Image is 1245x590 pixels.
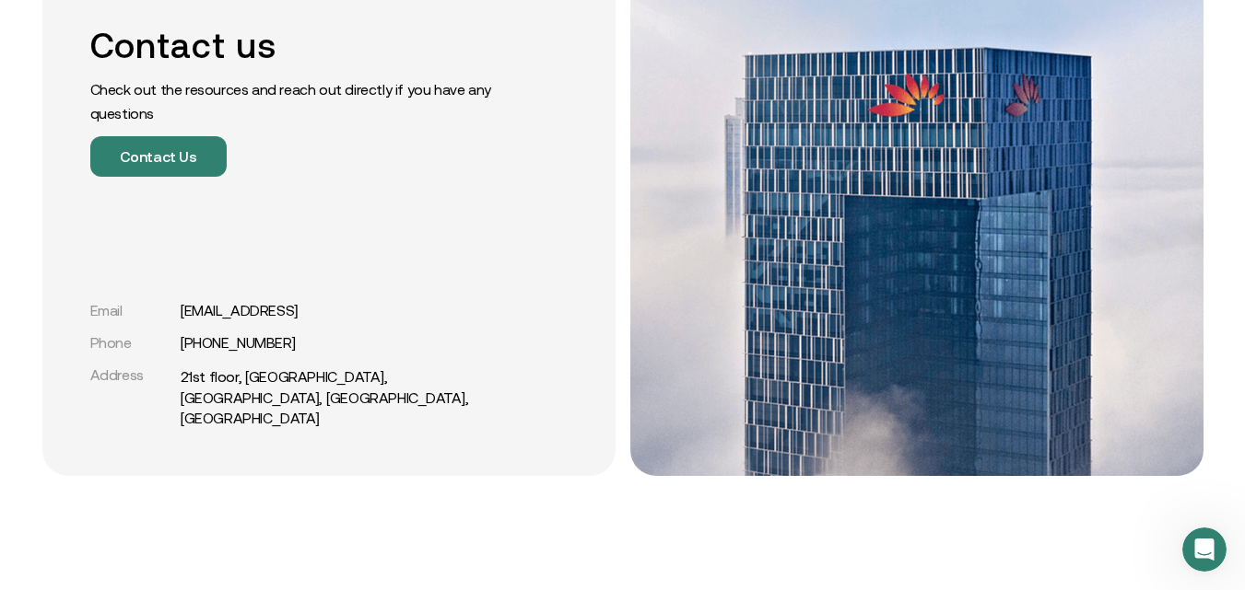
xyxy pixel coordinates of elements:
a: 21st floor, [GEOGRAPHIC_DATA], [GEOGRAPHIC_DATA], [GEOGRAPHIC_DATA], [GEOGRAPHIC_DATA] [181,366,505,428]
a: [EMAIL_ADDRESS] [181,302,299,319]
a: [PHONE_NUMBER] [181,334,296,352]
p: Check out the resources and reach out directly if you have any questions [90,77,505,125]
button: Contact Us [90,136,227,177]
h2: Contact us [90,25,505,66]
iframe: Intercom live chat [1182,527,1227,572]
div: Phone [90,334,173,352]
div: Email [90,302,173,319]
div: Address [90,366,173,384]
